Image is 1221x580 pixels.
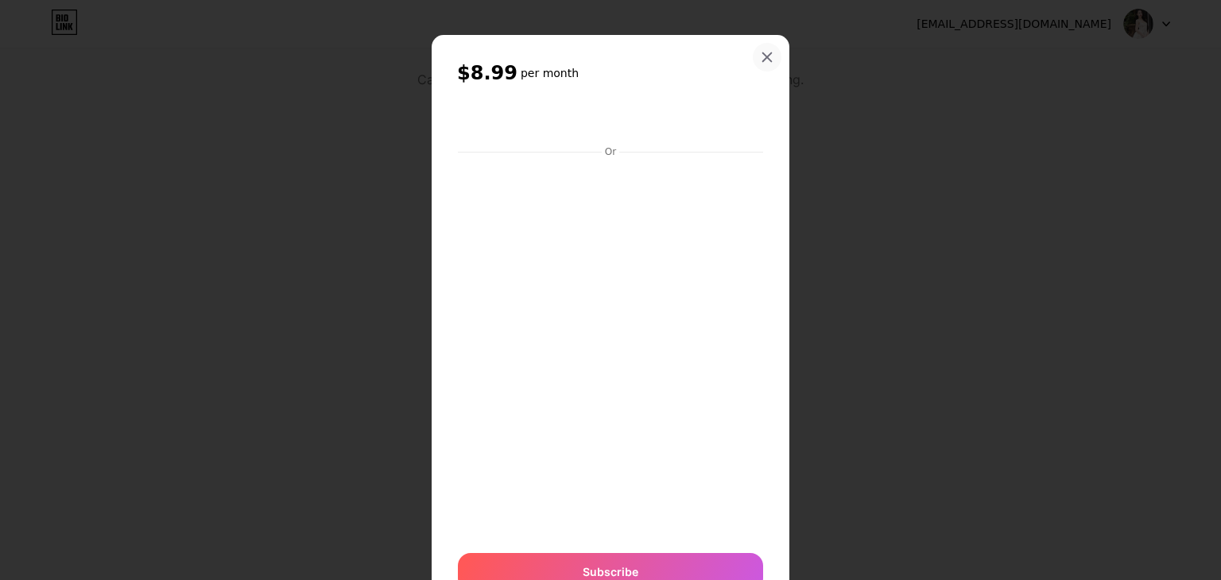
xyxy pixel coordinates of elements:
[458,102,763,141] iframe: Secure payment button frame
[602,145,619,158] div: Or
[583,563,638,580] span: Subscribe
[457,60,517,86] span: $8.99
[521,65,579,81] h6: per month
[455,160,766,537] iframe: Secure payment input frame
